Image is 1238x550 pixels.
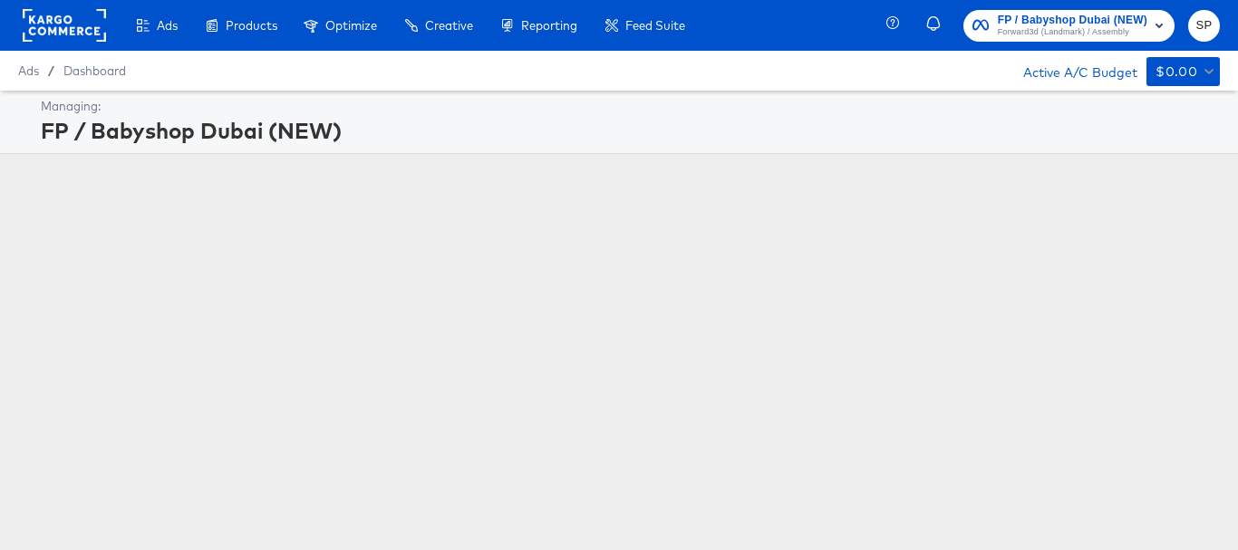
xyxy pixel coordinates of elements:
[1004,57,1137,84] div: Active A/C Budget
[425,18,473,33] span: Creative
[18,63,39,78] span: Ads
[226,18,277,33] span: Products
[1195,15,1213,36] span: SP
[1188,10,1220,42] button: SP
[625,18,685,33] span: Feed Suite
[1156,61,1197,83] div: $0.00
[41,115,1215,146] div: FP / Babyshop Dubai (NEW)
[998,11,1147,30] span: FP / Babyshop Dubai (NEW)
[39,63,63,78] span: /
[998,25,1147,40] span: Forward3d (Landmark) / Assembly
[1146,57,1220,86] button: $0.00
[325,18,377,33] span: Optimize
[63,63,126,78] a: Dashboard
[521,18,577,33] span: Reporting
[41,98,1215,115] div: Managing:
[963,10,1175,42] button: FP / Babyshop Dubai (NEW)Forward3d (Landmark) / Assembly
[157,18,178,33] span: Ads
